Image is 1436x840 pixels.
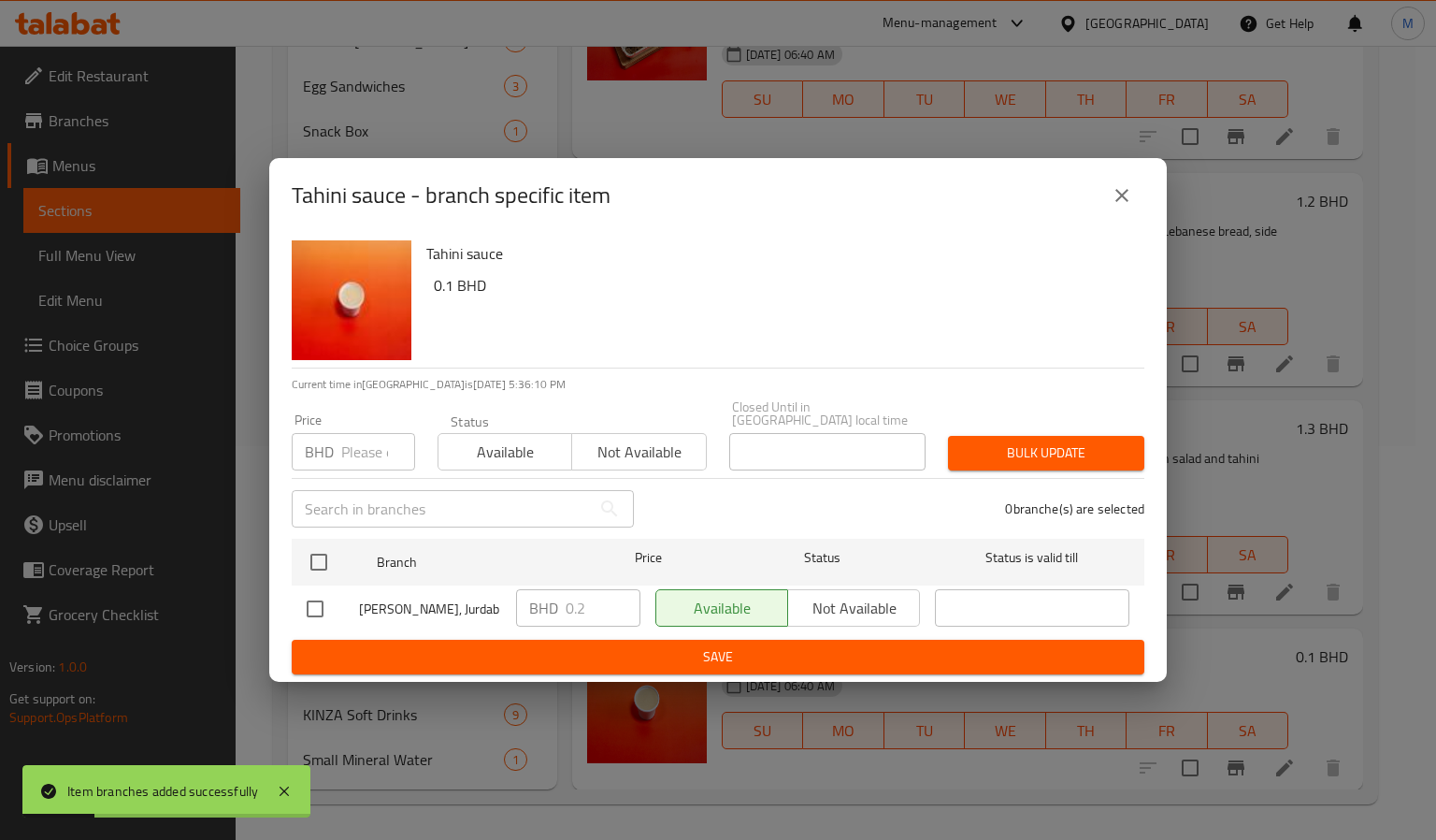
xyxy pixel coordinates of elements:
button: Not available [571,433,706,471]
h6: Tahini sauce [426,240,1129,267]
p: BHD [529,597,558,619]
button: Save [292,640,1144,674]
span: Save [307,645,1129,669]
button: Bulk update [948,436,1144,471]
input: Please enter price [341,433,415,471]
button: close [1099,173,1144,218]
h6: 0.1 BHD [434,272,1129,298]
h2: Tahini sauce - branch specific item [292,181,610,210]
span: Status [725,546,920,570]
p: BHD [305,441,334,463]
span: Bulk update [963,442,1129,465]
p: 0 branche(s) are selected [1005,500,1144,518]
span: Not available [580,439,698,466]
button: Available [438,433,572,471]
span: Branch [377,551,571,574]
img: Tahini sauce [292,240,411,360]
input: Please enter price [566,589,640,627]
div: Item branches added successfully [67,781,258,802]
span: [PERSON_NAME], Jurdab [359,598,501,621]
input: Search in branches [292,490,591,528]
span: Status is valid till [935,546,1129,570]
p: Current time in [GEOGRAPHIC_DATA] is [DATE] 5:36:10 PM [292,376,1144,393]
span: Available [446,439,565,466]
span: Price [586,546,711,570]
